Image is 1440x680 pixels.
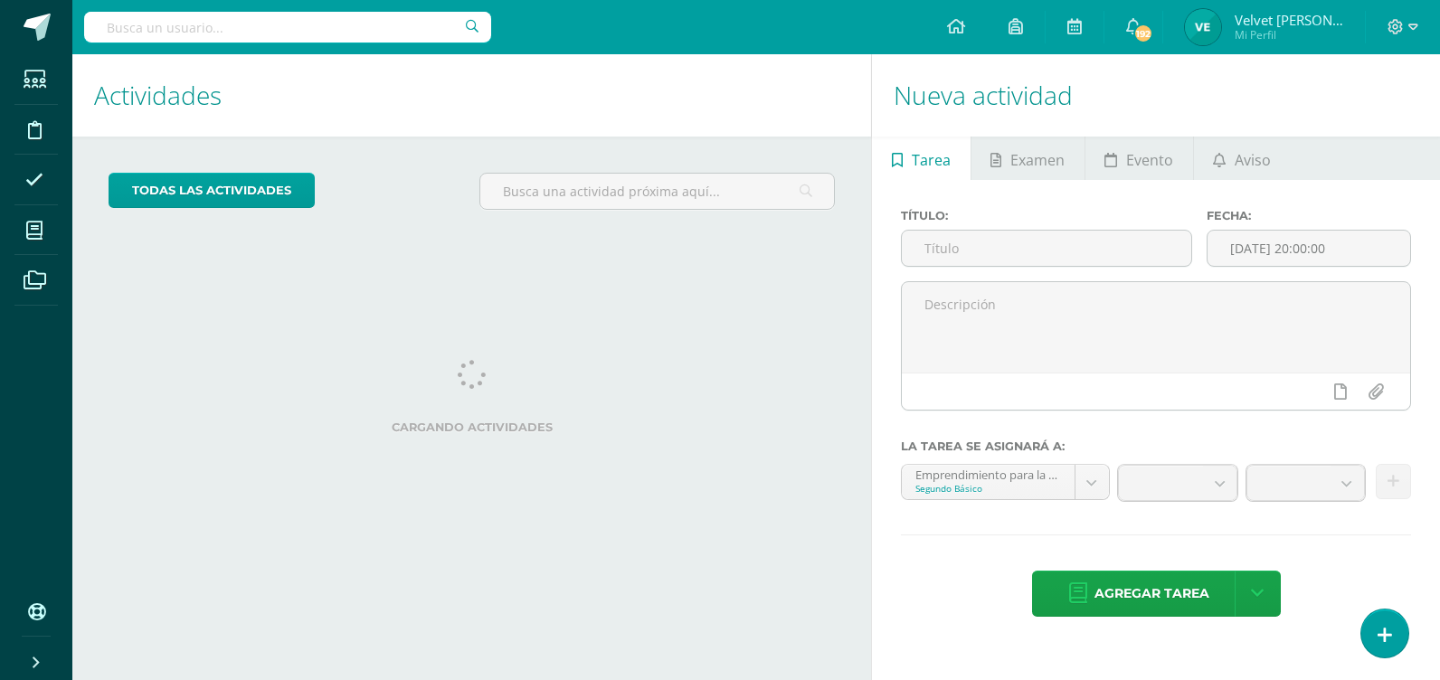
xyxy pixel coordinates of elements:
label: La tarea se asignará a: [901,439,1411,453]
input: Busca una actividad próxima aquí... [480,174,835,209]
div: Segundo Básico [915,482,1060,495]
a: Emprendimiento para la Productividad y Robótica 'A'Segundo Básico [902,465,1108,499]
span: Agregar tarea [1094,571,1209,616]
span: 192 [1133,24,1153,43]
span: Mi Perfil [1235,27,1343,42]
img: 19b1e203de8e9b1ed5dcdd77fbbab152.png [1185,9,1221,45]
a: todas las Actividades [109,173,315,208]
label: Cargando actividades [109,420,835,434]
span: Aviso [1235,138,1271,182]
label: Título: [901,209,1192,222]
h1: Nueva actividad [894,54,1418,137]
span: Examen [1010,138,1065,182]
div: Emprendimiento para la Productividad y Robótica 'A' [915,465,1060,482]
input: Fecha de entrega [1208,231,1410,266]
a: Tarea [872,137,970,180]
a: Examen [971,137,1085,180]
h1: Actividades [94,54,849,137]
a: Aviso [1194,137,1291,180]
span: Tarea [912,138,951,182]
label: Fecha: [1207,209,1411,222]
span: Evento [1126,138,1173,182]
input: Título [902,231,1191,266]
input: Busca un usuario... [84,12,491,42]
a: Evento [1085,137,1193,180]
span: Velvet [PERSON_NAME] [1235,11,1343,29]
